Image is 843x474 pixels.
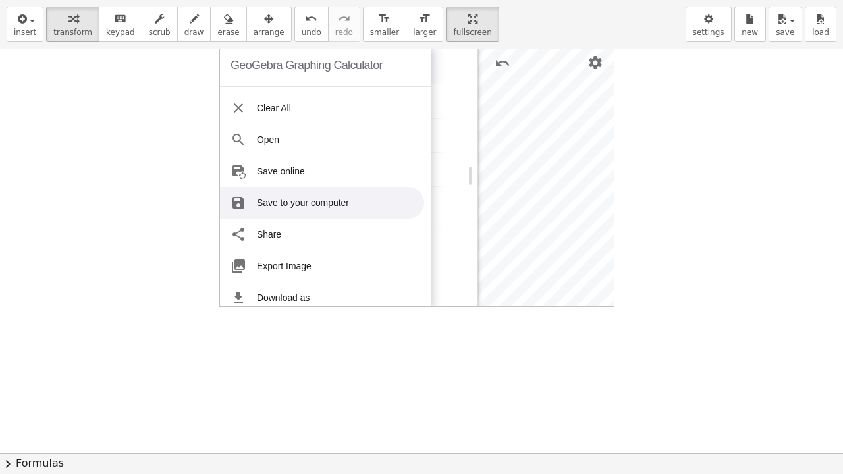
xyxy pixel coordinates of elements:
span: settings [693,28,724,37]
span: undo [302,28,321,37]
button: format_sizesmaller [363,7,406,42]
i: undo [305,11,317,27]
span: save [776,28,794,37]
span: keypad [106,28,135,37]
li: Save online [220,155,424,187]
span: scrub [149,28,171,37]
img: svg+xml;base64,PHN2ZyB4bWxucz0iaHR0cDovL3d3dy53My5vcmcvMjAwMC9zdmciIHdpZHRoPSIyNCIgaGVpZ2h0PSIyNC... [231,132,246,147]
button: transform [46,7,99,42]
i: format_size [418,11,431,27]
img: svg+xml;base64,PHN2ZyB4bWxucz0iaHR0cDovL3d3dy53My5vcmcvMjAwMC9zdmciIHdpZHRoPSIyNCIgaGVpZ2h0PSIyNC... [231,290,246,305]
span: load [812,28,829,37]
img: svg+xml;base64,PHN2ZyB4bWxucz0iaHR0cDovL3d3dy53My5vcmcvMjAwMC9zdmciIHhtbG5zOnhsaW5rPSJodHRwOi8vd3... [231,163,246,179]
button: Undo [491,51,514,75]
button: fullscreen [446,7,499,42]
i: keyboard [114,11,126,27]
span: erase [217,28,239,37]
li: Save to your computer [220,187,424,219]
span: draw [184,28,204,37]
button: save [769,7,802,42]
button: settings [686,7,732,42]
li: Open [220,124,424,155]
div: GeoGebra Graphing Calculator [231,44,383,86]
canvas: Graphics View 1 [478,44,614,307]
button: Settings [584,51,607,74]
span: arrange [254,28,285,37]
button: insert [7,7,43,42]
button: undoundo [294,7,329,42]
button: keyboardkeypad [99,7,142,42]
li: Download as [220,282,424,313]
span: new [742,28,758,37]
span: redo [335,28,353,37]
div: Graphing Calculator [219,43,614,307]
button: format_sizelarger [406,7,443,42]
img: svg+xml;base64,PHN2ZyB4bWxucz0iaHR0cDovL3d3dy53My5vcmcvMjAwMC9zdmciIHdpZHRoPSIyNCIgaGVpZ2h0PSIyNC... [231,100,246,116]
span: fullscreen [453,28,491,37]
button: redoredo [328,7,360,42]
li: Clear All [220,92,424,124]
button: load [805,7,836,42]
img: svg+xml;base64,PHN2ZyB4bWxucz0iaHR0cDovL3d3dy53My5vcmcvMjAwMC9zdmciIHdpZHRoPSIyNCIgaGVpZ2h0PSIyNC... [231,258,246,274]
button: draw [177,7,211,42]
img: svg+xml;base64,PHN2ZyB4bWxucz0iaHR0cDovL3d3dy53My5vcmcvMjAwMC9zdmciIHdpZHRoPSIyNCIgaGVpZ2h0PSIyNC... [231,195,246,211]
span: smaller [370,28,399,37]
li: Share [220,219,424,250]
li: Export Image [220,250,424,282]
button: scrub [142,7,178,42]
button: arrange [246,7,292,42]
span: transform [53,28,92,37]
button: erase [210,7,246,42]
span: larger [413,28,436,37]
i: format_size [378,11,391,27]
img: svg+xml;base64,PHN2ZyB4bWxucz0iaHR0cDovL3d3dy53My5vcmcvMjAwMC9zdmciIHdpZHRoPSIyNCIgaGVpZ2h0PSIyNC... [231,226,246,242]
i: redo [338,11,350,27]
span: insert [14,28,36,37]
button: new [734,7,766,42]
